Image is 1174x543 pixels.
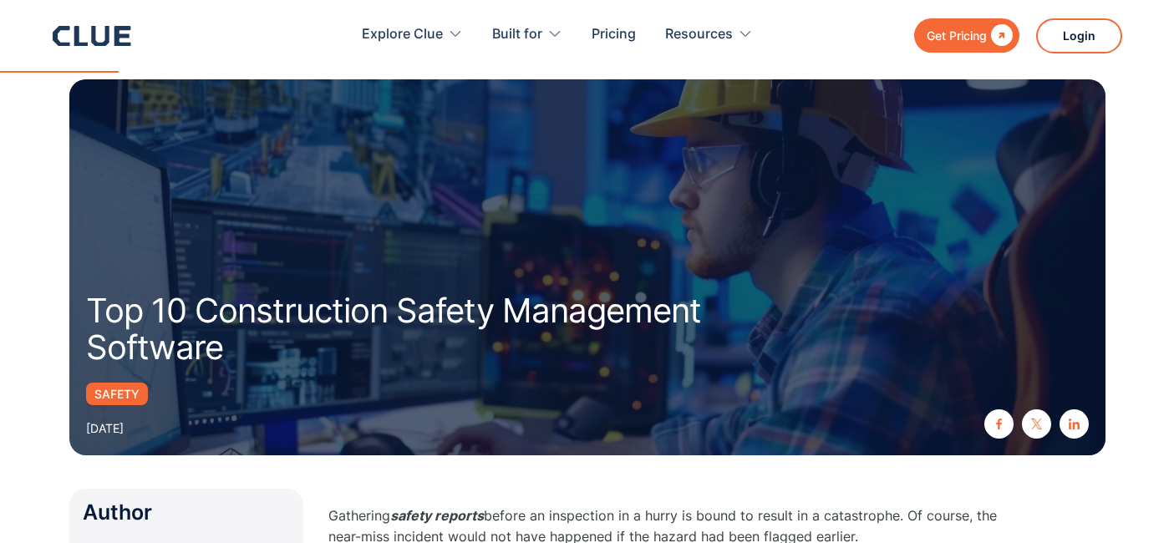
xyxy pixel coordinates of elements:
a: Get Pricing [914,18,1019,53]
h1: Top 10 Construction Safety Management Software [86,292,788,366]
a: Login [1036,18,1122,53]
div: Explore Clue [362,8,443,61]
img: linkedin icon [1069,419,1080,429]
div: Resources [665,8,733,61]
a: Safety [86,383,148,405]
div: Built for [492,8,562,61]
div: Explore Clue [362,8,463,61]
div: Built for [492,8,542,61]
em: safety reports [390,507,484,524]
a: Pricing [592,8,636,61]
div:  [987,25,1013,46]
div: Resources [665,8,753,61]
div: Author [83,502,290,523]
div: Get Pricing [927,25,987,46]
img: facebook icon [994,419,1004,429]
img: twitter X icon [1031,419,1042,429]
div: [DATE] [86,418,124,439]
